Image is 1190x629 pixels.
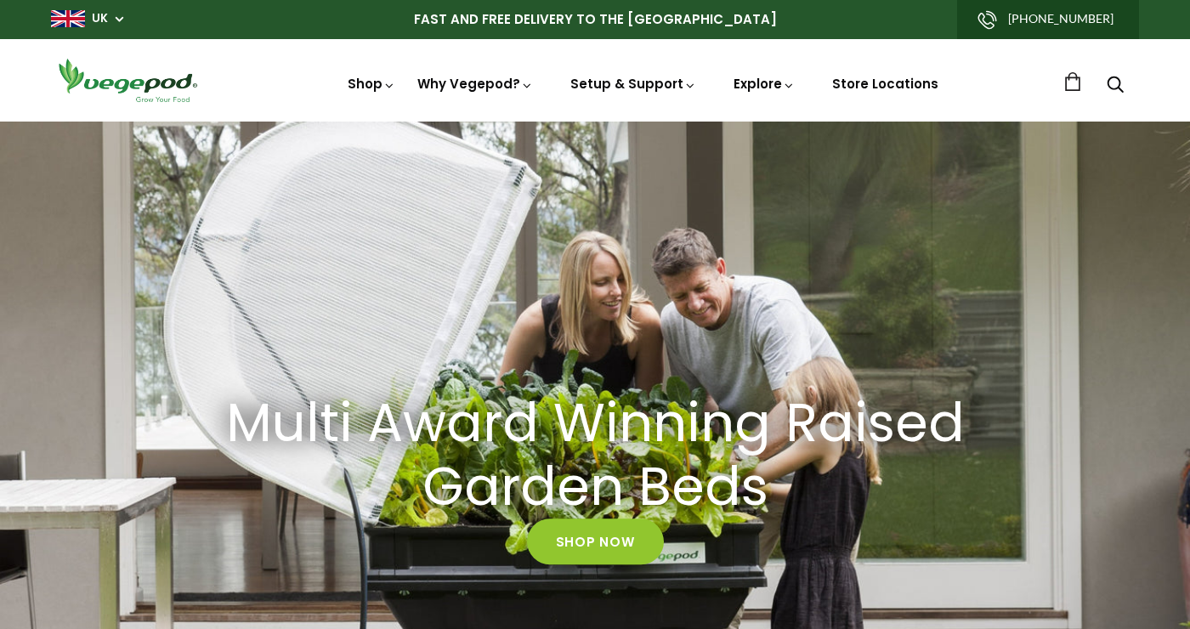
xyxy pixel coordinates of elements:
a: Multi Award Winning Raised Garden Beds [191,392,999,519]
a: Setup & Support [570,75,696,93]
a: Why Vegepod? [417,75,533,93]
a: Search [1107,77,1124,95]
img: gb_large.png [51,10,85,27]
img: Vegepod [51,56,204,105]
h2: Multi Award Winning Raised Garden Beds [212,392,977,519]
a: Shop [348,75,395,93]
a: Explore [734,75,795,93]
a: UK [92,10,108,27]
a: Shop Now [527,519,664,565]
a: Store Locations [832,75,938,93]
